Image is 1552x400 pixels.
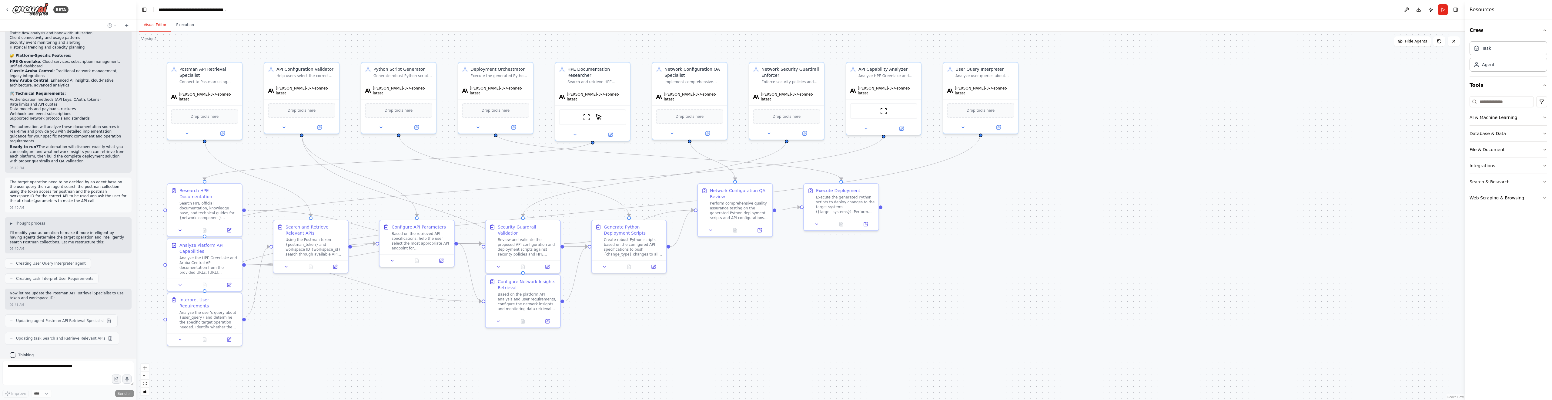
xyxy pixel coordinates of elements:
img: ScrapeWebsiteTool [583,114,590,121]
button: Database & Data [1470,126,1547,141]
button: Execution [171,19,199,32]
span: Hide Agents [1405,39,1427,44]
div: React Flow controls [141,364,149,395]
button: Open in side panel [496,124,530,131]
g: Edge from 1d9f1142-9fea-4ca6-ad80-79cd249cd238 to ad49ea06-df31-4dec-9463-b4a990a8dd57 [246,207,482,247]
span: [PERSON_NAME]-3-7-sonnet-latest [470,86,529,96]
strong: Classic Aruba Central [10,69,54,73]
div: Network Configuration QA Review [710,188,769,200]
div: Based on the retrieved API specifications, help the user select the most appropriate API endpoint... [392,231,450,251]
li: Webhook and event subscriptions [10,112,127,117]
li: : Cloud services, subscription management, unified dashboard [10,59,127,69]
div: Postman API Retrieval SpecialistConnect to Postman using {postman_token} and {workspace_id} to se... [167,62,242,140]
button: Crew [1470,22,1547,39]
div: Create robust Python scripts based on the configured API specifications to push {change_type} cha... [604,237,663,257]
button: Open in side panel [537,318,558,325]
div: Execute the generated Python scripts against the target systems ({target_systems}) with proper va... [470,73,529,78]
div: Network Configuration QA ReviewPerform comprehensive quality assurance testing on the generated P... [697,183,773,237]
button: Open in side panel [325,263,346,270]
button: Improve [2,390,29,398]
button: Open in side panel [690,130,724,137]
div: Search and Retrieve Relevant APIs [286,224,344,236]
div: Generate robust Python scripts that can push {change_type} changes to HPE Greenlake, classic Arub... [373,73,432,78]
g: Edge from 48889ba6-f030-4f27-aeaf-0c9be1b1feb2 to a1fd537e-19a4-4c8a-844a-24df5017f2d2 [246,262,482,304]
div: Based on the platform API analysis and user requirements, configure the network insights and moni... [498,292,557,311]
g: Edge from 34112413-7f98-4013-825c-312dd303d55f to 542246e1-647c-4122-95a5-46fdbc19a7f1 [299,134,420,216]
button: Integrations [1470,158,1547,174]
img: ScrapeElementFromWebsiteTool [595,114,602,121]
div: API Capability AnalyzerAnalyze HPE Greenlake and Aruba Central API documentation to identify netw... [846,62,921,135]
div: Crew [1470,39,1547,76]
button: No output available [722,227,748,234]
strong: New Aruba Central [10,78,48,83]
button: toggle interactivity [141,388,149,395]
button: zoom out [141,372,149,380]
div: Generate Python Deployment Scripts [604,224,663,236]
button: Open in side panel [205,130,239,137]
span: [PERSON_NAME]-3-7-sonnet-latest [858,86,917,96]
div: Deployment Orchestrator [470,66,529,72]
span: [PERSON_NAME]-3-7-sonnet-latest [955,86,1014,96]
div: Search and retrieve HPE network configuration documentation, best practices, and troubleshooting ... [567,80,626,84]
button: Open in side panel [884,125,918,132]
div: Database & Data [1470,131,1506,137]
g: Edge from 48889ba6-f030-4f27-aeaf-0c9be1b1feb2 to ad49ea06-df31-4dec-9463-b4a990a8dd57 [246,241,482,268]
div: Analyze HPE Greenlake and Aruba Central API documentation to identify network configuration capab... [858,73,917,78]
g: Edge from 716dbdc7-dc0f-49e9-b370-1f2b5e7d9352 to 79a1adb7-aeeb-40f5-95b1-d129f0135e24 [687,140,738,180]
button: Hide Agents [1394,36,1431,46]
strong: 🔐 Platform-Specific Features: [10,53,72,58]
li: Authentication methods (API keys, OAuth, tokens) [10,97,127,102]
nav: breadcrumb [159,7,227,13]
span: Drop tools here [288,107,316,114]
button: Open in side panel [219,281,239,289]
button: No output available [298,263,324,270]
span: ▶ [10,221,12,226]
span: Drop tools here [191,114,219,120]
div: BETA [53,6,69,13]
button: AI & Machine Learning [1470,110,1547,125]
div: Network Security Guardrail EnforcerEnforce security policies and implement safety guardrails for ... [749,62,824,140]
div: Search HPE official documentation, knowledge base, and technical guides for {network_component} c... [179,201,238,220]
g: Edge from a1fd537e-19a4-4c8a-844a-24df5017f2d2 to 1d04ac51-5b8a-451d-be33-1042be696ce7 [564,244,588,304]
p: Now let me update the Postman API Retrieval Specialist to use token and workspace ID: [10,291,127,300]
div: Analyze Platform API CapabilitiesAnalyze the HPE Greenlake and Aruba Central API documentation fr... [167,238,242,292]
button: No output available [510,263,536,270]
span: Drop tools here [773,114,801,120]
div: 07:41 AM [10,303,24,307]
button: Switch to previous chat [105,22,119,29]
button: Tools [1470,77,1547,94]
div: Security Guardrail ValidationReview and validate the proposed API configuration and deployment sc... [485,220,561,273]
img: Logo [12,3,48,16]
div: Connect to Postman using {postman_token} and {workspace_id} to search and retrieve the most appro... [179,80,238,84]
button: Open in side panel [431,257,452,264]
button: Open in side panel [302,124,336,131]
g: Edge from f3d7883c-3add-44f9-97a4-920f96c16bae to 60c93978-a0c6-48c1-afee-d7cf2d929538 [493,134,844,180]
span: [PERSON_NAME]-3-7-sonnet-latest [179,92,238,102]
button: Open in side panel [787,130,821,137]
div: Interpret User Requirements [179,297,238,309]
span: Drop tools here [676,114,704,120]
button: Open in side panel [749,227,770,234]
span: Updating task Search and Retrieve Relevant APIs [16,336,105,341]
div: User Query InterpreterAnalyze user queries about network operations and determine the specific ta... [943,62,1018,134]
li: Security event monitoring and alerting [10,40,127,45]
li: Client connectivity and usage patterns [10,36,127,40]
button: No output available [510,318,536,325]
div: Postman API Retrieval Specialist [179,66,238,78]
div: API Configuration Validator [276,66,335,72]
button: Hide left sidebar [140,5,149,14]
span: [PERSON_NAME]-3-7-sonnet-latest [664,92,723,102]
button: Open in side panel [219,336,239,343]
button: ▶Thought process [10,221,45,226]
span: Drop tools here [967,107,995,114]
span: Drop tools here [385,107,413,114]
g: Edge from 95986c36-4aa4-41ae-9bad-d1b22523d999 to 542246e1-647c-4122-95a5-46fdbc19a7f1 [352,241,376,250]
li: Data models and payload structures [10,107,127,112]
span: Thinking... [18,353,37,358]
div: Configure API ParametersBased on the retrieved API specifications, help the user select the most ... [379,220,455,267]
g: Edge from 1d04ac51-5b8a-451d-be33-1042be696ce7 to 79a1adb7-aeeb-40f5-95b1-d129f0135e24 [670,207,694,250]
div: Network Configuration QA SpecialistImplement comprehensive quality assurance and validation for n... [652,62,727,140]
div: Search and Retrieve Relevant APIsUsing the Postman token {postman_token} and workspace ID {worksp... [273,220,349,273]
li: Traffic flow analysis and bandwidth utilization [10,31,127,36]
div: Agent [1482,62,1494,68]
